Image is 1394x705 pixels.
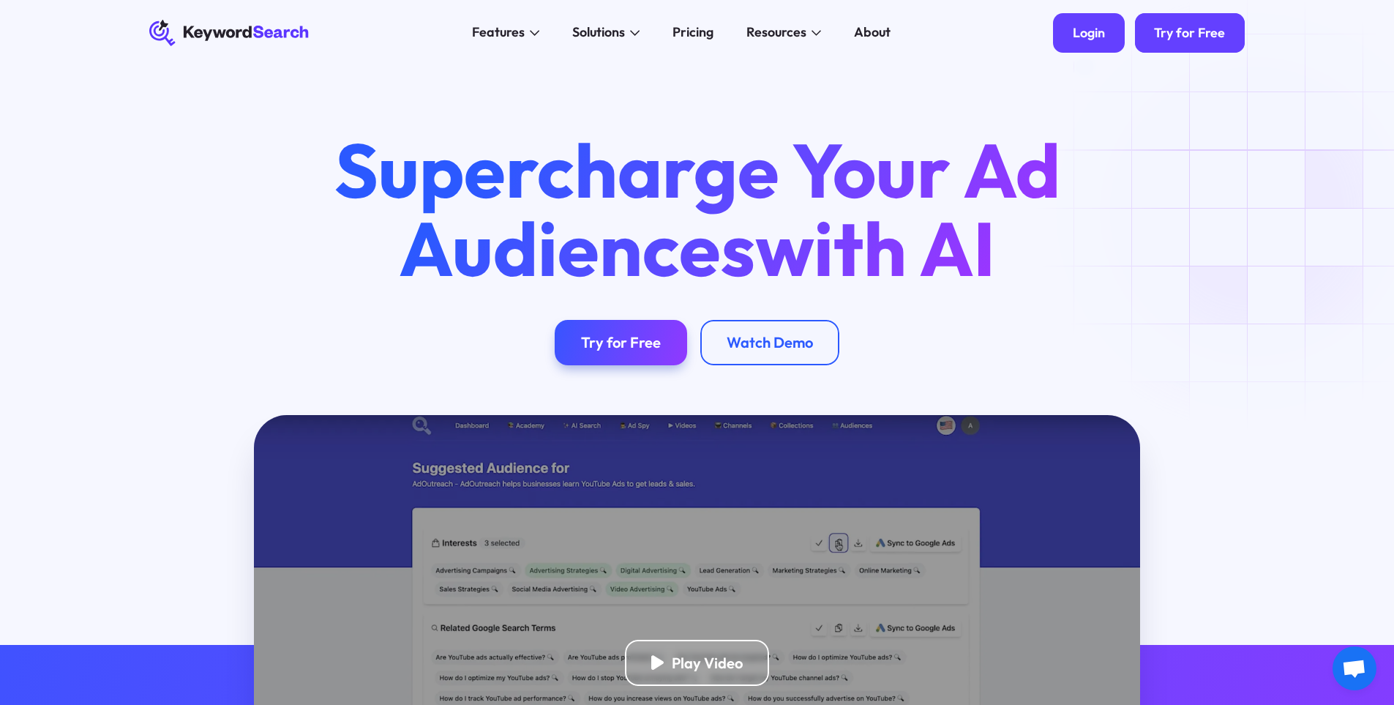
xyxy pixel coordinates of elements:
div: About [854,23,891,42]
a: Try for Free [1135,13,1245,53]
div: Resources [746,23,806,42]
a: Try for Free [555,320,687,366]
a: Login [1053,13,1125,53]
div: Watch Demo [727,333,813,351]
a: About [844,20,901,46]
div: Pricing [672,23,713,42]
div: Try for Free [1154,25,1225,41]
div: Try for Free [581,333,661,351]
div: Solutions [572,23,625,42]
div: Login [1073,25,1105,41]
a: Pricing [663,20,724,46]
div: Play Video [672,654,743,672]
div: Features [472,23,525,42]
span: with AI [755,201,995,296]
h1: Supercharge Your Ad Audiences [303,131,1090,286]
div: Open chat [1333,646,1376,690]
